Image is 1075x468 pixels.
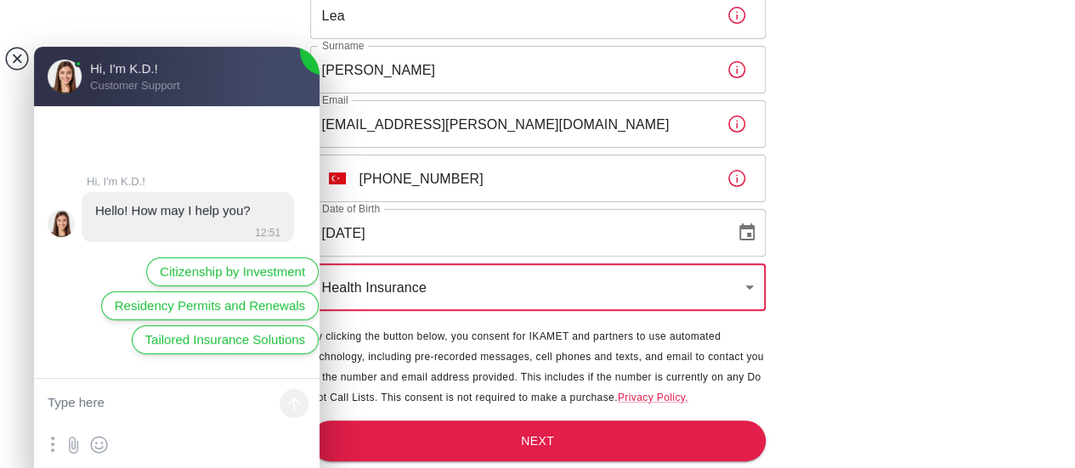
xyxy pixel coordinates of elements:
button: Choose date, selected date is Dec 13, 1993 [730,216,764,250]
jdiv: 12:51 [250,227,280,239]
span: Citizenship by Investment [160,262,305,281]
span: By clicking the button below, you consent for IKAMET and partners to use automated technology, in... [310,330,764,403]
label: Date of Birth [322,201,380,216]
button: Next [310,420,766,462]
a: Privacy Policy. [618,392,688,403]
div: Health Insurance [310,263,766,311]
jdiv: Hi, I'm K.D.! [48,210,75,237]
jdiv: Hello! How may I help you? [95,203,251,217]
span: Tailored Insurance Solutions [145,330,305,349]
label: Email [322,93,348,107]
span: Residency Permits and Renewals [115,296,305,315]
jdiv: 15.09.25 12:51:10 [82,192,294,242]
img: unknown [329,172,346,184]
input: DD/MM/YYYY [310,209,723,257]
label: Surname [322,38,364,53]
button: Select country [322,163,353,194]
jdiv: Hi, I'm K.D.! [87,175,307,188]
